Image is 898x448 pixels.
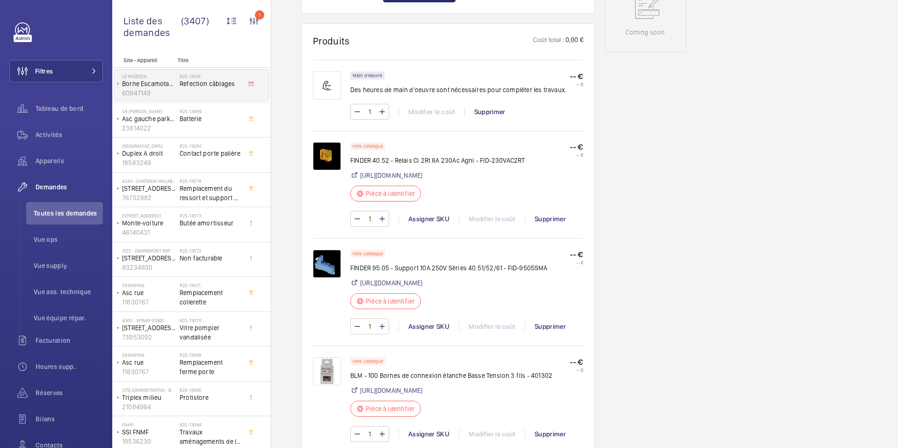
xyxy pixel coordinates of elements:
span: Demandes [36,182,103,192]
a: [URL][DOMAIN_NAME] [360,386,422,395]
span: Tableau de bord [36,104,103,113]
p: 11830767 [122,367,176,376]
p: FNMF [122,422,176,427]
p: Pièce à identifier [366,189,415,198]
p: 19536230 [122,437,176,446]
p: Titre [178,57,239,64]
p: 59 Raspail [122,282,176,288]
div: Supprimer [525,214,575,224]
p: Monte-voiture [122,218,176,228]
img: 1759308200693-6183e5fe-47b8-4dc4-a606-ae4deafd7a28 [313,357,341,385]
p: Hors catalogue [353,252,383,255]
span: Vue ass. technique [34,287,103,296]
span: Butée amortisseur [180,218,241,228]
span: Activités [36,130,103,139]
p: 0,00 € [565,35,583,47]
p: Cite Administrative - BORUCHOWITS [122,387,176,393]
button: Filtres [9,60,103,82]
span: Toutes les demandes [34,209,103,218]
div: Assigner SKU [398,322,459,331]
span: Refection câblages [180,79,241,88]
p: -- € [570,357,583,367]
p: Site - Appareil [112,57,174,64]
div: Assigner SKU [398,214,459,224]
h2: R25-13080 [180,143,241,149]
p: Asc gauche parking [122,114,176,123]
p: 73953092 [122,332,176,342]
span: Appareils [36,156,103,166]
span: Contact porte palière [180,149,241,158]
p: [STREET_ADDRESS] [122,253,176,263]
p: Pièce à identifier [366,296,415,306]
p: [STREET_ADDRESS] [122,213,176,218]
p: 11830767 [122,297,176,307]
h2: R25-13078 [180,178,241,184]
p: -- € [570,250,583,260]
p: 4300 - EPINAY 05bis [122,318,176,323]
span: Non facturable [180,253,241,263]
p: -- € [570,152,583,158]
p: Asc rue [122,358,176,367]
p: [STREET_ADDRESS] [122,323,176,332]
span: Filtres [35,66,53,76]
span: Vue équipe répar. [34,313,103,323]
p: 60947149 [122,88,176,98]
p: -- € [570,72,583,81]
h2: R25-13073 [180,213,241,218]
p: 3122 - DAMREMONT RRP [122,248,176,253]
p: Asc rue [122,288,176,297]
p: FINDER 40.52 - Relais Ci 2Rt 8A 230Ac Agni - FID-230VAC2RT [350,156,525,165]
h2: R25-13070 [180,318,241,323]
span: Travaux aménagements de la terrasse [180,427,241,446]
h2: R25-13071 [180,282,241,288]
img: 1759308200579-63e338a1-2a36-4b04-8317-4029baff0cb3 [313,250,341,278]
p: -- € [570,260,583,265]
span: Facturation [36,336,103,345]
p: -- € [570,367,583,373]
p: BLM - 100 Bornes de connexion étanche Basse Tension 3 fils - 401302 [350,371,552,380]
h2: R25-13089 [180,108,241,114]
p: -- € [570,81,583,87]
span: Vitre pompier vandalisée [180,323,241,342]
p: Coût total : [533,35,565,47]
div: Supprimer [525,429,575,439]
a: [URL][DOMAIN_NAME] [360,278,422,288]
p: 46140431 [122,228,176,237]
p: Main d'oeuvre [353,74,382,77]
span: Bilans [36,414,103,424]
span: Remplacement du ressort et support de fixation [180,184,241,202]
img: muscle-sm.svg [313,72,341,100]
p: 23814022 [122,123,176,133]
span: Batterie [180,114,241,123]
p: [STREET_ADDRESS] [122,184,176,193]
p: 21084964 [122,402,176,412]
span: Vue ops [34,235,103,244]
p: 59 Raspail [122,352,176,358]
a: [URL][DOMAIN_NAME] [360,171,422,180]
p: Triplex milieu [122,393,176,402]
p: Duplex A droit [122,149,176,158]
p: 83234830 [122,263,176,272]
h1: Produits [313,35,350,47]
p: 76752882 [122,193,176,202]
h2: R25-13065 [180,387,241,393]
p: SSI FNMF [122,427,176,437]
h2: R25-13069 [180,352,241,358]
div: Supprimer [464,107,515,116]
span: Protistore [180,393,241,402]
p: Borne Escamotable Livraison [122,79,176,88]
p: Des heures de main d'oeuvre sont nécessaires pour compléter les travaux. [350,85,566,94]
span: Liste des demandes [123,15,181,38]
p: Pièce à identifier [366,404,415,413]
div: Assigner SKU [398,429,459,439]
p: 58 [PERSON_NAME] [122,108,176,114]
h2: R25-13091 [180,73,241,79]
span: Remplacement ferme porte [180,358,241,376]
h2: R25-13064 [180,422,241,427]
img: 1759308200461-24244341-2fad-4dd1-ba3e-6613e509f66c [313,142,341,170]
p: Le Paddock [122,73,176,79]
p: 18563249 [122,158,176,167]
p: Hors catalogue [353,145,383,148]
div: Supprimer [525,322,575,331]
p: 4243 - CHATENAY MALABRY 01 [122,178,176,184]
